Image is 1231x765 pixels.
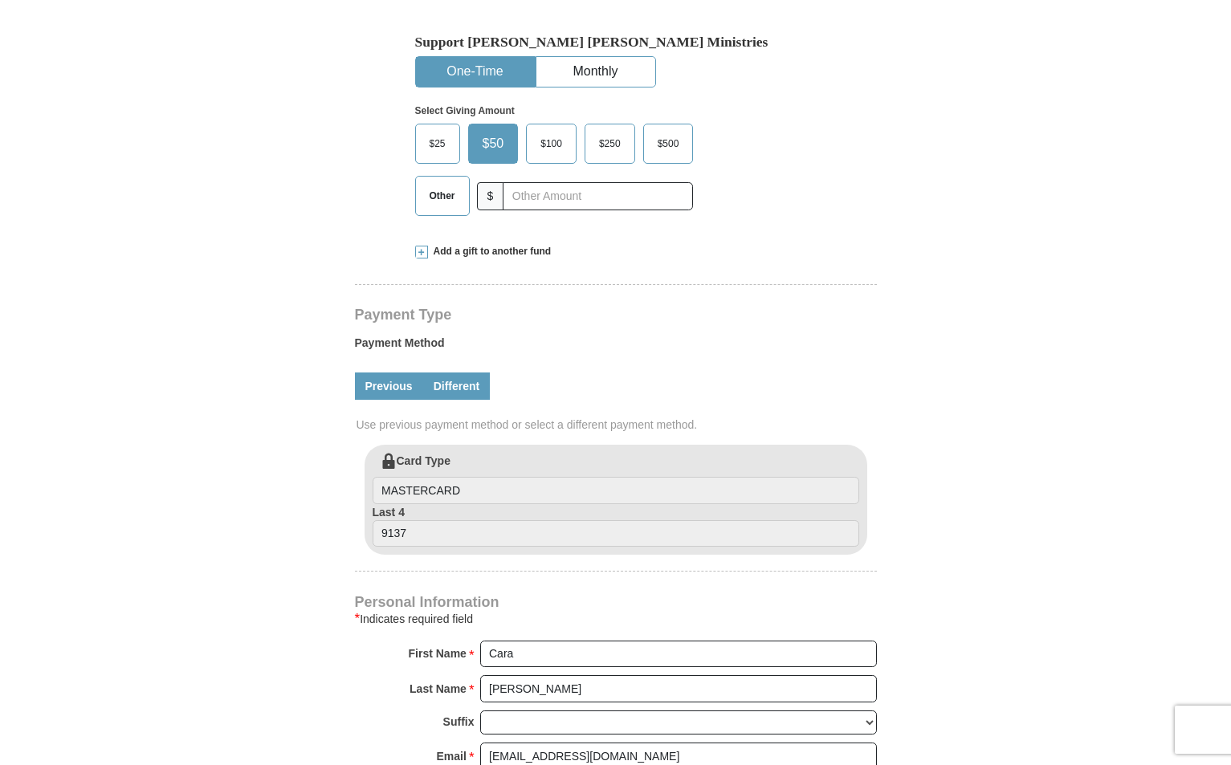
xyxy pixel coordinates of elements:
a: Previous [355,372,423,400]
span: Use previous payment method or select a different payment method. [357,417,878,433]
strong: First Name [409,642,467,665]
input: Last 4 [373,520,859,547]
span: $ [477,182,504,210]
span: $100 [532,132,570,156]
strong: Suffix [443,710,475,733]
label: Payment Method [355,335,877,359]
h5: Support [PERSON_NAME] [PERSON_NAME] Ministries [415,34,817,51]
label: Card Type [373,453,859,504]
button: Monthly [536,57,655,87]
span: $500 [650,132,687,156]
strong: Select Giving Amount [415,105,515,116]
label: Last 4 [373,504,859,547]
span: $250 [591,132,629,156]
span: $25 [422,132,454,156]
strong: Last Name [410,678,467,700]
div: Indicates required field [355,609,877,629]
input: Other Amount [503,182,693,210]
button: One-Time [416,57,535,87]
span: Other [422,184,463,208]
span: $50 [475,132,512,156]
h4: Payment Type [355,308,877,321]
span: Add a gift to another fund [428,245,552,258]
h4: Personal Information [355,596,877,608]
input: Card Type [373,477,859,504]
a: Different [423,372,491,400]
